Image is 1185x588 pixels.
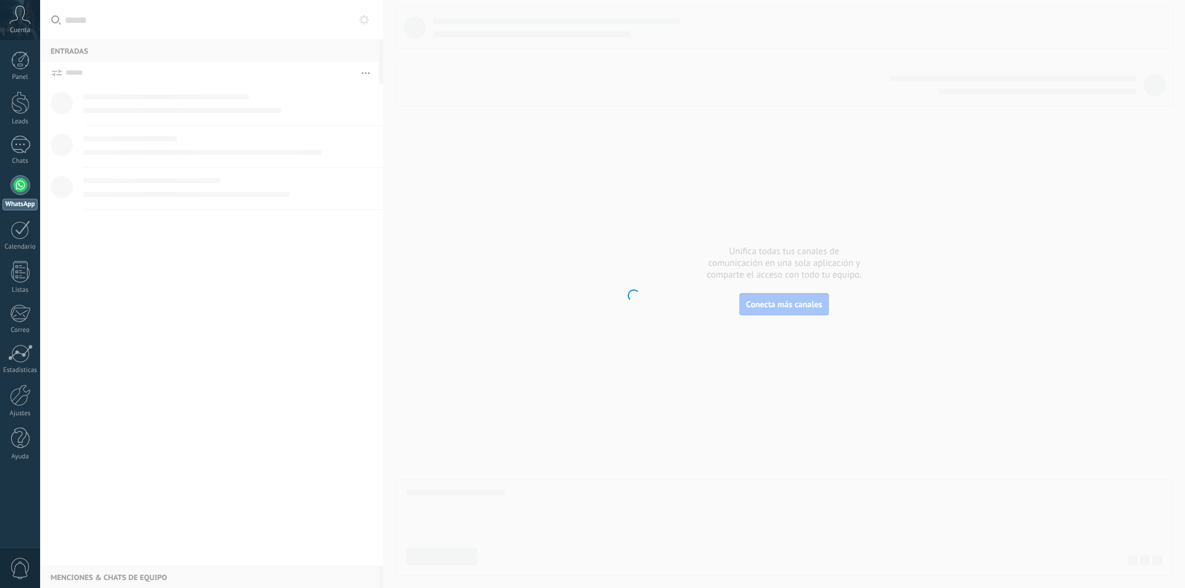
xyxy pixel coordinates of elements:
span: Cuenta [10,27,30,35]
div: Correo [2,326,38,334]
div: Leads [2,118,38,126]
div: Ajustes [2,410,38,418]
div: Calendario [2,243,38,251]
div: Listas [2,286,38,294]
div: Estadísticas [2,366,38,375]
div: WhatsApp [2,199,38,210]
div: Chats [2,157,38,165]
div: Panel [2,73,38,81]
div: Ayuda [2,453,38,461]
